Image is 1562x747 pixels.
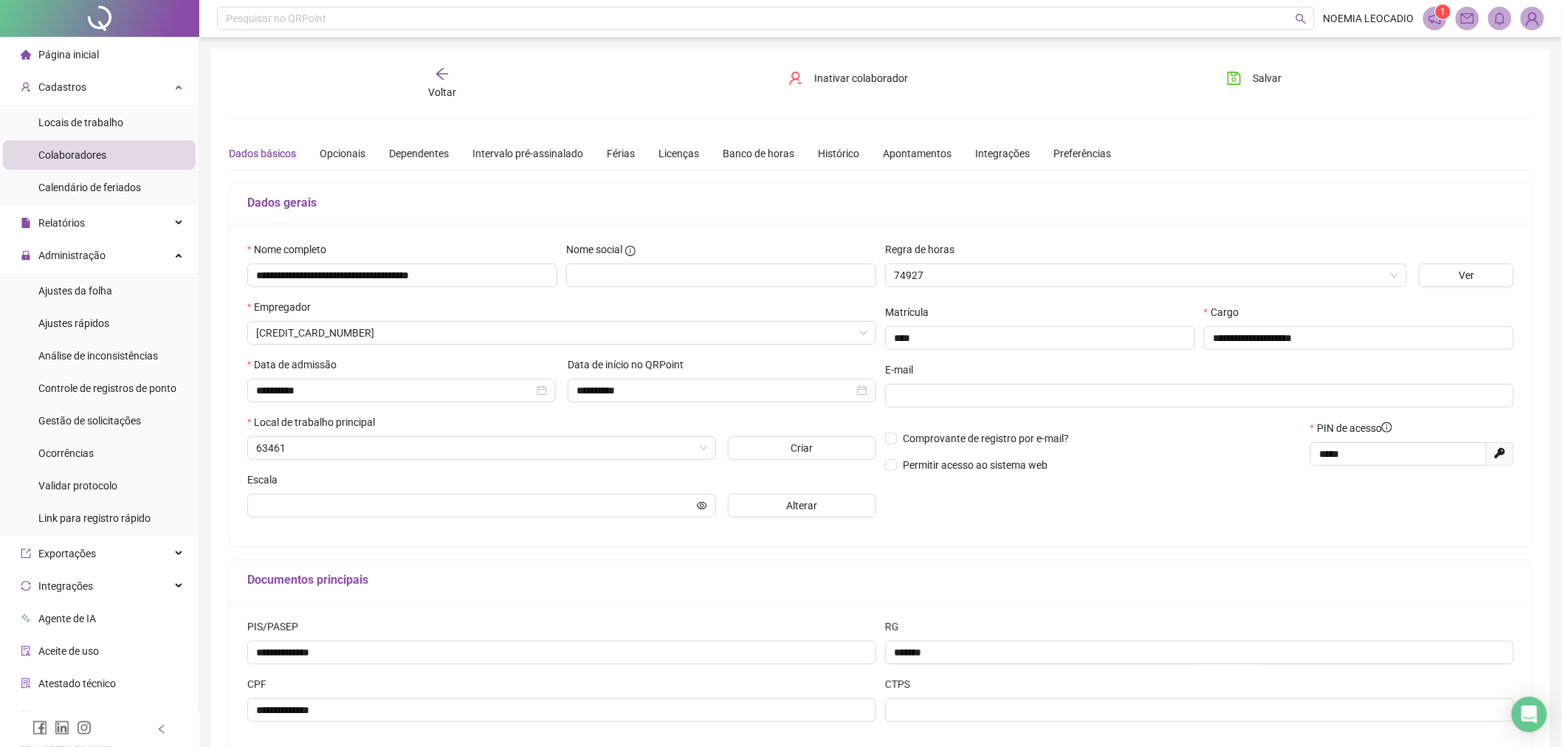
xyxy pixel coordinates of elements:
[247,619,308,635] label: PIS/PASEP
[1324,10,1414,27] span: NOEMIA LEOCADIO
[1216,66,1293,90] button: Salvar
[658,145,699,162] div: Licenças
[21,678,31,689] span: solution
[55,720,69,735] span: linkedin
[903,433,1069,444] span: Comprovante de registro por e-mail?
[247,414,385,430] label: Local de trabalho principal
[247,241,336,258] label: Nome completo
[903,459,1047,471] span: Permitir acesso ao sistema web
[38,548,96,560] span: Exportações
[21,711,31,721] span: qrcode
[247,357,346,373] label: Data de admissão
[435,66,450,81] span: arrow-left
[894,264,1398,286] span: 74927
[38,117,123,128] span: Locais de trabalho
[38,710,104,722] span: Gerar QRCode
[975,145,1030,162] div: Integrações
[566,241,622,258] span: Nome social
[723,145,794,162] div: Banco de horas
[256,322,867,344] span: 4017499696151957
[38,580,93,592] span: Integrações
[21,49,31,60] span: home
[38,645,99,657] span: Aceite de uso
[38,182,141,193] span: Calendário de feriados
[156,724,167,734] span: left
[247,472,287,488] label: Escala
[607,145,635,162] div: Férias
[38,480,117,492] span: Validar protocolo
[247,676,276,692] label: CPF
[1317,420,1392,436] span: PIN de acesso
[1253,70,1282,86] span: Salvar
[38,149,106,161] span: Colaboradores
[1296,13,1307,24] span: search
[38,678,116,689] span: Atestado técnico
[247,571,1514,589] h5: Documentos principais
[1441,7,1446,17] span: 1
[38,382,176,394] span: Controle de registros de ponto
[787,498,818,514] span: Alterar
[472,145,583,162] div: Intervalo pré-assinalado
[38,415,141,427] span: Gestão de solicitações
[38,81,86,93] span: Cadastros
[38,49,99,61] span: Página inicial
[38,285,112,297] span: Ajustes da folha
[38,613,96,624] span: Agente de IA
[1436,4,1451,19] sup: 1
[38,350,158,362] span: Análise de inconsistências
[21,548,31,559] span: export
[1382,422,1392,433] span: info-circle
[885,619,909,635] label: RG
[885,304,938,320] label: Matrícula
[1053,145,1111,162] div: Preferências
[1461,12,1474,25] span: mail
[38,249,106,261] span: Administração
[247,299,320,315] label: Empregador
[38,512,151,524] span: Link para registro rápido
[21,646,31,656] span: audit
[77,720,92,735] span: instagram
[625,246,636,256] span: info-circle
[38,317,109,329] span: Ajustes rápidos
[1521,7,1544,30] img: 89156
[38,447,94,459] span: Ocorrências
[229,145,296,162] div: Dados básicos
[885,362,923,378] label: E-mail
[883,145,952,162] div: Apontamentos
[1459,267,1474,283] span: Ver
[885,241,964,258] label: Regra de horas
[320,145,365,162] div: Opcionais
[32,720,47,735] span: facebook
[791,440,813,456] span: Criar
[815,70,909,86] span: Inativar colaborador
[1419,264,1514,287] button: Ver
[818,145,859,162] div: Histórico
[568,357,693,373] label: Data de início no QRPoint
[1493,12,1507,25] span: bell
[1227,71,1242,86] span: save
[777,66,920,90] button: Inativar colaborador
[885,676,920,692] label: CTPS
[21,250,31,261] span: lock
[1204,304,1248,320] label: Cargo
[1512,697,1547,732] div: Open Intercom Messenger
[21,581,31,591] span: sync
[38,217,85,229] span: Relatórios
[428,86,456,98] span: Voltar
[1428,12,1442,25] span: notification
[728,494,876,517] button: Alterar
[389,145,449,162] div: Dependentes
[788,71,803,86] span: user-delete
[697,500,707,511] span: eye
[21,218,31,228] span: file
[728,436,876,460] button: Criar
[256,437,707,459] span: 63461
[247,194,1514,212] h5: Dados gerais
[21,82,31,92] span: user-add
